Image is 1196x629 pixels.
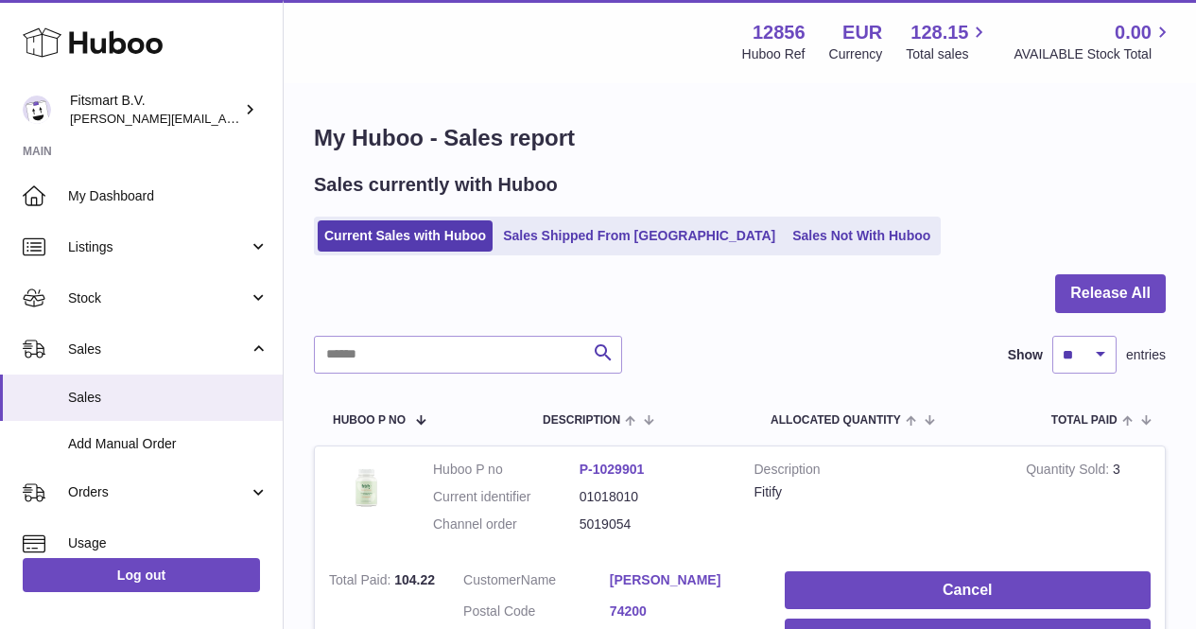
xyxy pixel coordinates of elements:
a: Current Sales with Huboo [318,220,493,252]
div: Fitsmart B.V. [70,92,240,128]
span: Usage [68,534,269,552]
img: jonathan@leaderoo.com [23,96,51,124]
a: P-1029901 [580,462,645,477]
dt: Current identifier [433,488,580,506]
span: ALLOCATED Quantity [771,414,901,427]
div: Huboo Ref [742,45,806,63]
label: Show [1008,346,1043,364]
a: Log out [23,558,260,592]
dt: Postal Code [463,603,610,625]
td: 3 [1012,446,1165,557]
a: 0.00 AVAILABLE Stock Total [1014,20,1173,63]
span: Listings [68,238,249,256]
dt: Channel order [433,515,580,533]
h2: Sales currently with Huboo [314,172,558,198]
button: Cancel [785,571,1151,610]
span: Huboo P no [333,414,406,427]
a: [PERSON_NAME] [610,571,756,589]
div: Currency [829,45,883,63]
a: 128.15 Total sales [906,20,990,63]
span: Total paid [1051,414,1118,427]
span: [PERSON_NAME][EMAIL_ADDRESS][DOMAIN_NAME] [70,111,379,126]
span: AVAILABLE Stock Total [1014,45,1173,63]
strong: EUR [842,20,882,45]
a: 74200 [610,603,756,620]
dt: Name [463,571,610,594]
a: Sales Shipped From [GEOGRAPHIC_DATA] [496,220,782,252]
strong: Description [754,461,998,483]
span: Customer [463,572,521,587]
strong: Total Paid [329,572,394,592]
strong: Quantity Sold [1026,462,1113,481]
a: Sales Not With Huboo [786,220,937,252]
strong: 12856 [753,20,806,45]
span: 104.22 [394,572,435,587]
span: 128.15 [910,20,968,45]
span: Description [543,414,620,427]
span: Orders [68,483,249,501]
span: Total sales [906,45,990,63]
span: Sales [68,389,269,407]
dd: 5019054 [580,515,726,533]
span: 0.00 [1115,20,1152,45]
button: Release All [1055,274,1166,313]
span: Stock [68,289,249,307]
div: Fitify [754,483,998,501]
span: Sales [68,341,249,358]
span: Add Manual Order [68,435,269,453]
dd: 01018010 [580,488,726,506]
span: My Dashboard [68,187,269,205]
dt: Huboo P no [433,461,580,479]
h1: My Huboo - Sales report [314,123,1166,153]
span: entries [1126,346,1166,364]
img: 128561739542540.png [329,461,405,515]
